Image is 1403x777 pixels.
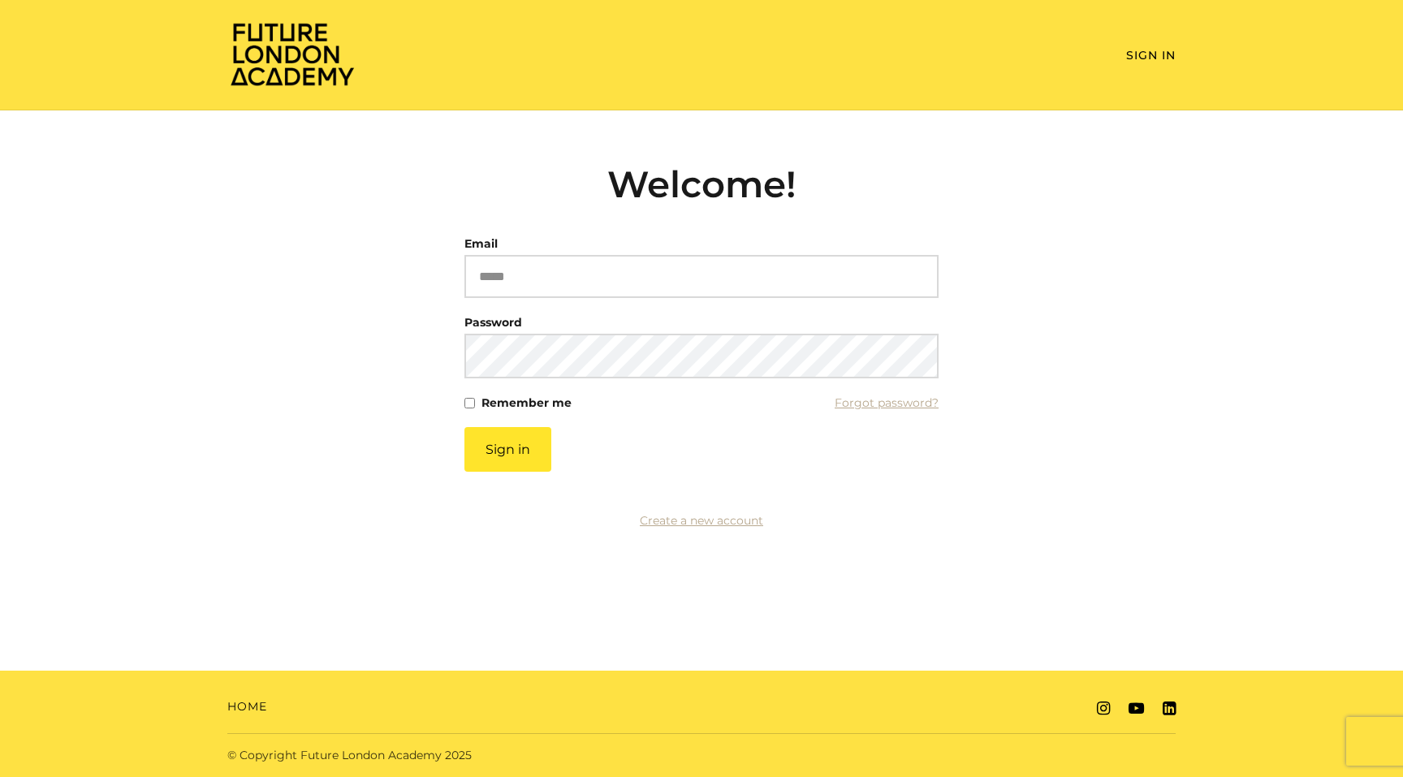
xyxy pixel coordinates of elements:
label: Email [464,232,498,255]
a: Create a new account [640,513,763,528]
label: Remember me [481,391,572,414]
a: Sign In [1126,48,1176,63]
button: Sign in [464,427,551,472]
label: Password [464,311,522,334]
img: Home Page [227,21,357,87]
div: © Copyright Future London Academy 2025 [214,747,701,764]
h2: Welcome! [464,162,939,206]
a: Forgot password? [835,391,939,414]
a: Home [227,698,267,715]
